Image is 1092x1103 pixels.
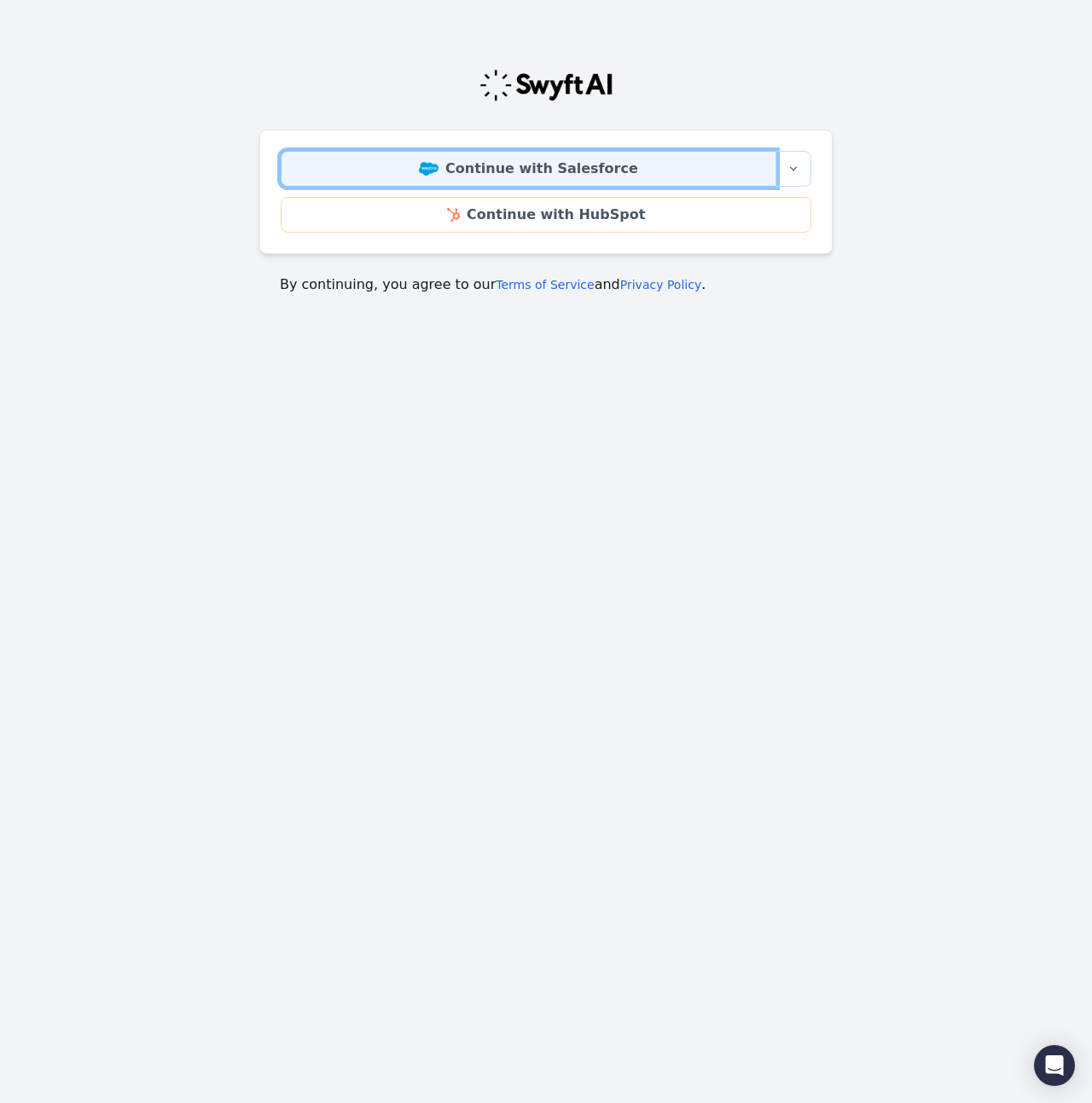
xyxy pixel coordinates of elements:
a: Continue with HubSpot [281,197,811,233]
p: By continuing, you agree to our and . [280,274,812,295]
img: HubSpot [447,208,460,222]
a: Continue with Salesforce [281,151,776,187]
img: Swyft Logo [479,68,613,102]
div: Open Intercom Messenger [1034,1045,1075,1086]
a: Terms of Service [496,278,594,292]
a: Privacy Policy [620,278,701,292]
img: Salesforce [419,162,439,176]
